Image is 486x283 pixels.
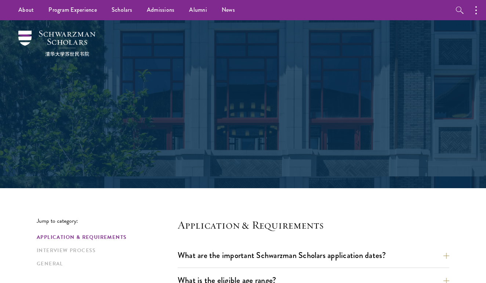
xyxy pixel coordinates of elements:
[178,247,449,264] button: What are the important Schwarzman Scholars application dates?
[37,218,178,224] p: Jump to category:
[178,218,449,232] h4: Application & Requirements
[18,31,95,56] img: Schwarzman Scholars
[37,247,173,254] a: Interview Process
[37,233,173,241] a: Application & Requirements
[37,260,173,268] a: General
